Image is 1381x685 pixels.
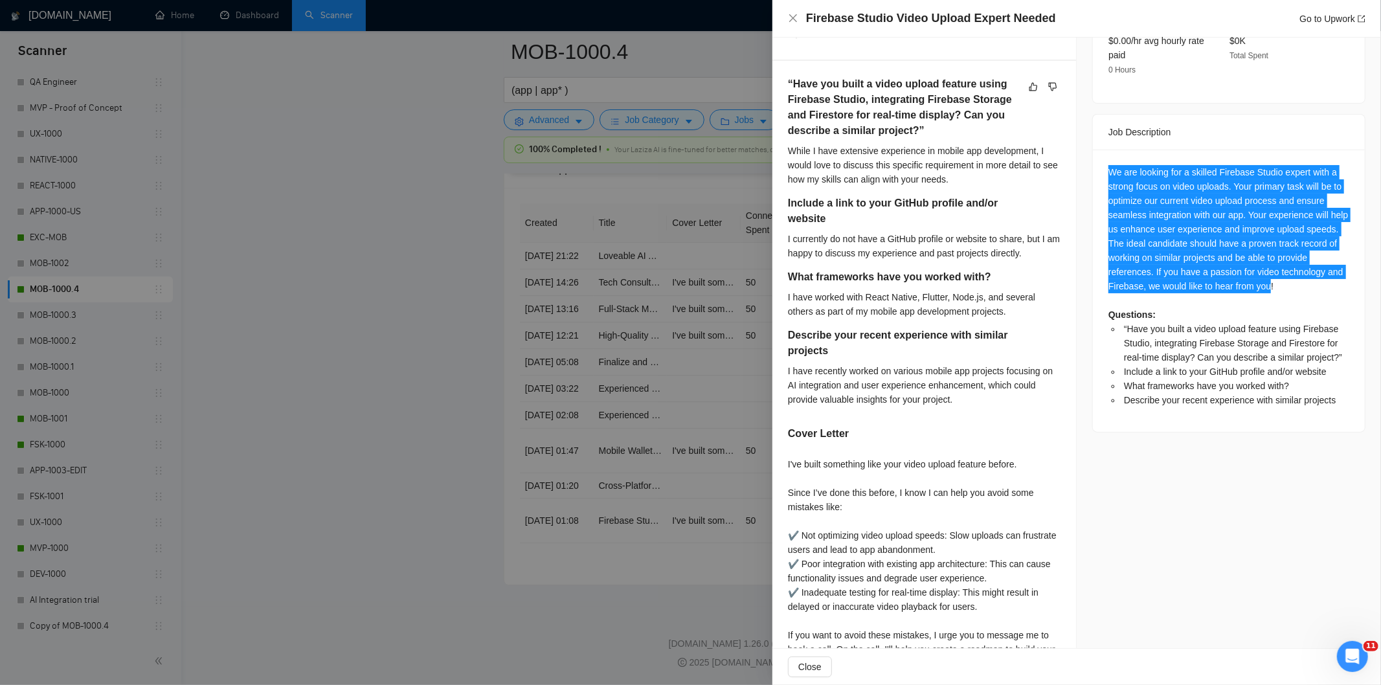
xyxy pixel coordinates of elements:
[1124,366,1327,377] span: Include a link to your GitHub profile and/or website
[1124,381,1289,391] span: What frameworks have you worked with?
[806,10,1056,27] h4: Firebase Studio Video Upload Expert Needed
[798,660,822,674] span: Close
[788,290,1061,319] div: I have worked with React Native, Flutter, Node.js, and several others as part of my mobile app de...
[1229,36,1246,46] span: $0K
[1364,641,1378,651] span: 11
[1108,65,1136,74] span: 0 Hours
[788,657,832,677] button: Close
[1108,165,1349,407] div: We are looking for a skilled Firebase Studio expert with a strong focus on video uploads. Your pr...
[1045,79,1061,95] button: dislike
[1299,14,1365,24] a: Go to Upworkexport
[788,328,1020,359] h5: Describe your recent experience with similar projects
[1026,79,1041,95] button: like
[788,144,1061,186] div: While I have extensive experience in mobile app development, I would love to discuss this specifi...
[1108,115,1349,150] div: Job Description
[788,13,798,24] button: Close
[788,76,1020,139] h5: “Have you built a video upload feature using Firebase Studio, integrating Firebase Storage and Fi...
[1048,82,1057,92] span: dislike
[1337,641,1368,672] iframe: Intercom live chat
[1029,82,1038,92] span: like
[788,426,849,442] h5: Cover Letter
[788,364,1061,407] div: I have recently worked on various mobile app projects focusing on AI integration and user experie...
[1229,51,1268,60] span: Total Spent
[788,196,1020,227] h5: Include a link to your GitHub profile and/or website
[1108,309,1156,320] strong: Questions:
[788,13,798,23] span: close
[1124,324,1342,363] span: “Have you built a video upload feature using Firebase Studio, integrating Firebase Storage and Fi...
[1124,395,1336,405] span: Describe your recent experience with similar projects
[788,232,1061,260] div: I currently do not have a GitHub profile or website to share, but I am happy to discuss my experi...
[788,269,1020,285] h5: What frameworks have you worked with?
[1358,15,1365,23] span: export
